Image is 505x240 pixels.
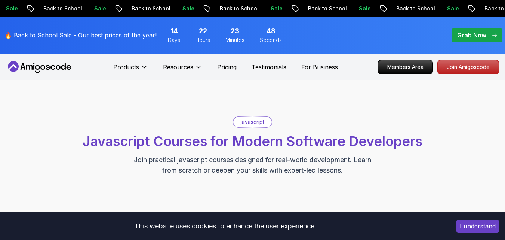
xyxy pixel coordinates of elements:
p: Back to School [386,5,437,12]
span: 23 Minutes [231,26,239,36]
span: Seconds [260,36,282,44]
a: Members Area [378,60,433,74]
a: For Business [301,63,338,72]
p: Sale [172,5,196,12]
span: Hours [195,36,210,44]
button: Resources [163,63,202,78]
div: This website uses cookies to enhance the user experience. [6,218,445,234]
span: Minutes [225,36,244,44]
button: Accept cookies [456,220,499,233]
span: Days [168,36,180,44]
a: Pricing [217,63,237,72]
p: javascript [241,118,264,126]
span: Javascript Courses for Modern Software Developers [83,133,422,149]
p: Sale [261,5,284,12]
button: Products [113,63,148,78]
a: Testimonials [252,63,286,72]
p: Back to School [121,5,172,12]
p: Back to School [210,5,261,12]
p: Back to School [298,5,349,12]
p: Back to School [33,5,84,12]
p: 🔥 Back to School Sale - Our best prices of the year! [4,31,157,40]
p: Join practical javascript courses designed for real-world development. Learn from scratch or deep... [127,155,378,176]
span: 22 Hours [199,26,207,36]
a: Join Amigoscode [437,60,499,74]
p: Sale [84,5,108,12]
p: Sale [349,5,373,12]
p: Resources [163,63,193,72]
p: Grab Now [457,31,486,40]
p: Members Area [378,60,432,74]
p: Products [113,63,139,72]
span: 14 Days [170,26,178,36]
p: Sale [437,5,461,12]
span: 48 Seconds [267,26,275,36]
